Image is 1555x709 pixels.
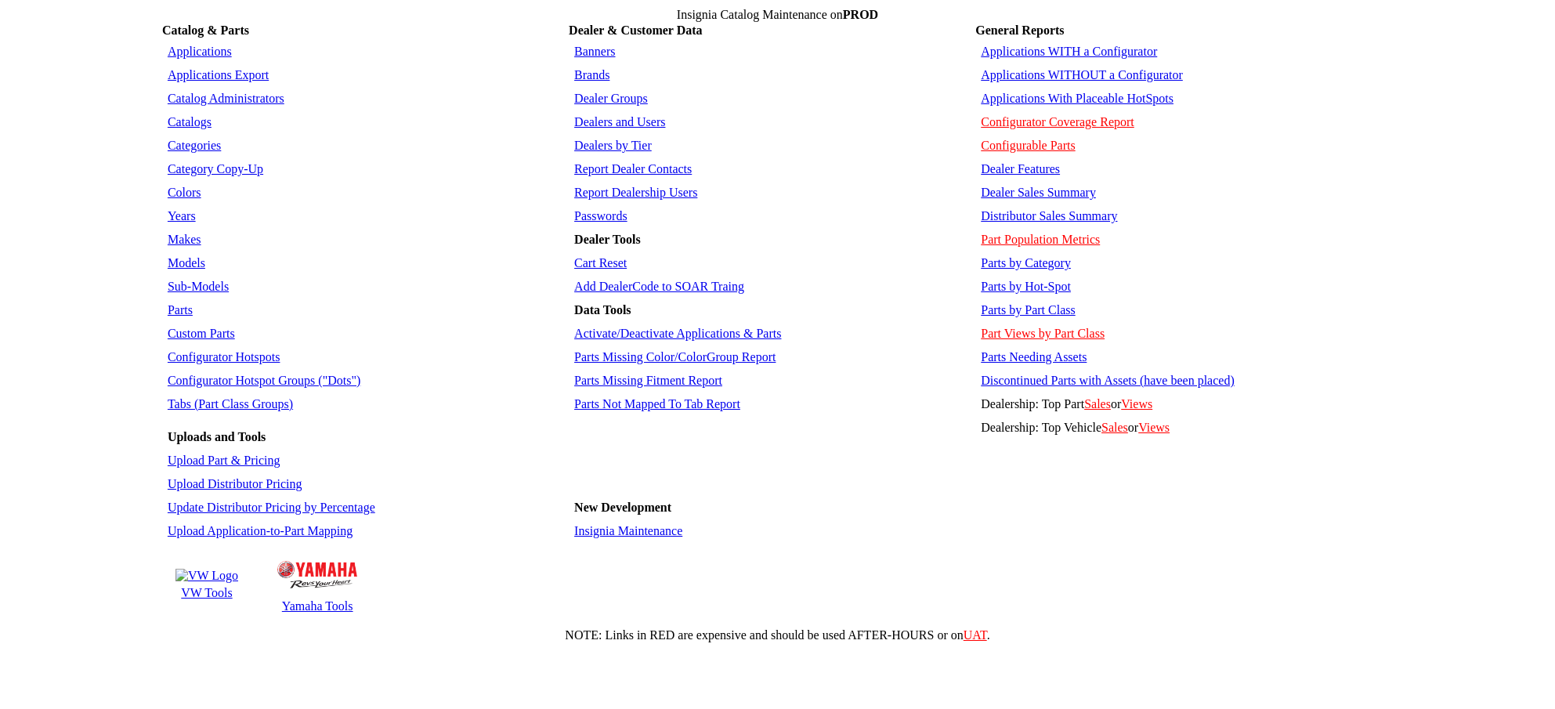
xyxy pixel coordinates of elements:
[574,233,641,246] b: Dealer Tools
[569,24,702,37] b: Dealer & Customer Data
[168,327,235,340] a: Custom Parts
[168,256,205,269] a: Models
[162,8,1393,22] td: Insignia Catalog Maintenance on
[162,24,249,37] b: Catalog & Parts
[981,327,1105,340] a: Part Views by Part Class
[981,162,1060,175] a: Dealer Features
[981,92,1173,105] a: Applications With Placeable HotSpots
[574,68,609,81] a: Brands
[168,430,266,443] b: Uploads and Tools
[168,209,196,222] a: Years
[574,186,697,199] a: Report Dealership Users
[981,209,1117,222] a: Distributor Sales Summary
[981,280,1071,293] a: Parts by Hot-Spot
[574,162,692,175] a: Report Dealer Contacts
[168,233,201,246] a: Makes
[168,139,221,152] a: Categories
[168,303,193,317] a: Parts
[981,68,1183,81] a: Applications WITHOUT a Configurator
[168,186,201,199] a: Colors
[1121,397,1152,411] a: Views
[981,303,1075,317] a: Parts by Part Class
[275,553,360,616] a: Yamaha Logo Yamaha Tools
[981,139,1075,152] a: Configurable Parts
[574,350,776,364] a: Parts Missing Color/ColorGroup Report
[168,454,280,467] a: Upload Part & Pricing
[175,585,239,601] td: VW Tools
[574,327,781,340] a: Activate/Deactivate Applications & Parts
[168,115,212,128] a: Catalogs
[574,501,671,514] b: New Development
[574,524,682,537] a: Insignia Maintenance
[168,92,284,105] a: Catalog Administrators
[6,628,1549,642] div: NOTE: Links in RED are expensive and should be used AFTER-HOURS or on .
[168,68,269,81] a: Applications Export
[168,350,280,364] a: Configurator Hotspots
[981,350,1087,364] a: Parts Needing Assets
[574,45,615,58] a: Banners
[574,397,740,411] a: Parts Not Mapped To Tab Report
[175,569,238,583] img: VW Logo
[168,45,232,58] a: Applications
[981,45,1157,58] a: Applications WITH a Configurator
[977,393,1391,415] td: Dealership: Top Part or
[981,374,1234,387] a: Discontinued Parts with Assets (have been placed)
[173,566,240,602] a: VW Logo VW Tools
[574,115,665,128] a: Dealers and Users
[168,374,360,387] a: Configurator Hotspot Groups ("Dots")
[168,397,293,411] a: Tabs (Part Class Groups)
[1101,421,1128,434] a: Sales
[574,374,722,387] a: Parts Missing Fitment Report
[168,501,375,514] a: Update Distributor Pricing by Percentage
[574,303,631,317] b: Data Tools
[168,477,302,490] a: Upload Distributor Pricing
[975,24,1064,37] b: General Reports
[977,417,1391,439] td: Dealership: Top Vehicle or
[574,256,627,269] a: Cart Reset
[981,186,1096,199] a: Dealer Sales Summary
[277,561,357,588] img: Yamaha Logo
[168,162,263,175] a: Category Copy-Up
[168,524,353,537] a: Upload Application-to-Part Mapping
[277,599,358,614] td: Yamaha Tools
[981,256,1071,269] a: Parts by Category
[574,209,627,222] a: Passwords
[1084,397,1111,411] a: Sales
[574,139,652,152] a: Dealers by Tier
[168,280,229,293] a: Sub-Models
[964,628,987,642] a: UAT
[843,8,878,21] span: PROD
[574,280,744,293] a: Add DealerCode to SOAR Traing
[981,115,1134,128] a: Configurator Coverage Report
[1138,421,1170,434] a: Views
[981,233,1100,246] a: Part Population Metrics
[574,92,648,105] a: Dealer Groups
